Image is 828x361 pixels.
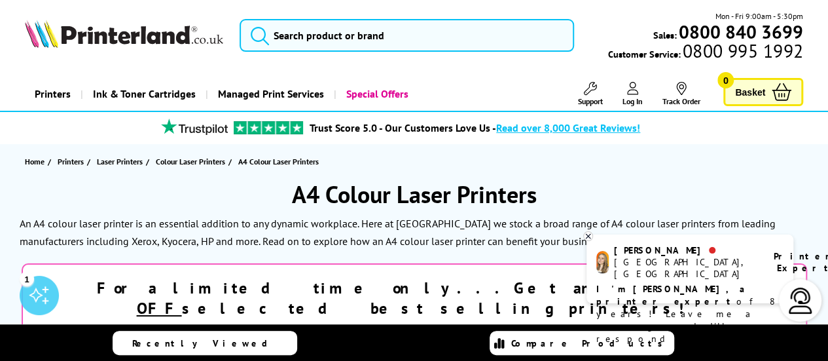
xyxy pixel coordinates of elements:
[25,77,81,111] a: Printers
[578,82,603,106] a: Support
[677,26,803,38] a: 0800 840 3699
[113,331,297,355] a: Recently Viewed
[240,19,574,52] input: Search product or brand
[596,283,749,307] b: I'm [PERSON_NAME], a printer expert
[653,29,677,41] span: Sales:
[13,179,815,210] h1: A4 Colour Laser Printers
[511,337,670,349] span: Compare Products
[234,121,303,134] img: trustpilot rating
[156,155,228,168] a: Colour Laser Printers
[596,251,609,274] img: amy-livechat.png
[20,271,34,286] div: 1
[97,278,731,318] strong: For a limited time only...Get an selected best selling printers!
[622,96,643,106] span: Log In
[58,155,87,168] a: Printers
[20,217,776,248] p: An A4 colour laser printer is an essential addition to any dynamic workplace. Here at [GEOGRAPHIC...
[679,20,803,44] b: 0800 840 3699
[81,77,206,111] a: Ink & Toner Cartridges
[578,96,603,106] span: Support
[614,256,757,280] div: [GEOGRAPHIC_DATA], [GEOGRAPHIC_DATA]
[596,283,783,345] p: of 8 years! Leave me a message and I'll respond ASAP
[58,155,84,168] span: Printers
[97,155,146,168] a: Laser Printers
[310,121,640,134] a: Trust Score 5.0 - Our Customers Love Us -Read over 8,000 Great Reviews!
[681,45,803,57] span: 0800 995 1992
[206,77,334,111] a: Managed Print Services
[490,331,674,355] a: Compare Products
[662,82,700,106] a: Track Order
[715,10,803,22] span: Mon - Fri 9:00am - 5:30pm
[496,121,640,134] span: Read over 8,000 Great Reviews!
[334,77,418,111] a: Special Offers
[25,20,223,50] a: Printerland Logo
[132,337,281,349] span: Recently Viewed
[25,20,223,48] img: Printerland Logo
[238,157,319,166] span: A4 Colour Laser Printers
[723,78,803,106] a: Basket 0
[93,77,196,111] span: Ink & Toner Cartridges
[97,155,143,168] span: Laser Printers
[137,278,732,318] u: EXTRA 10% OFF
[614,244,757,256] div: [PERSON_NAME]
[735,83,765,101] span: Basket
[608,45,803,60] span: Customer Service:
[622,82,643,106] a: Log In
[155,119,234,135] img: trustpilot rating
[25,155,48,168] a: Home
[717,72,734,88] span: 0
[787,288,814,314] img: user-headset-light.svg
[156,155,225,168] span: Colour Laser Printers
